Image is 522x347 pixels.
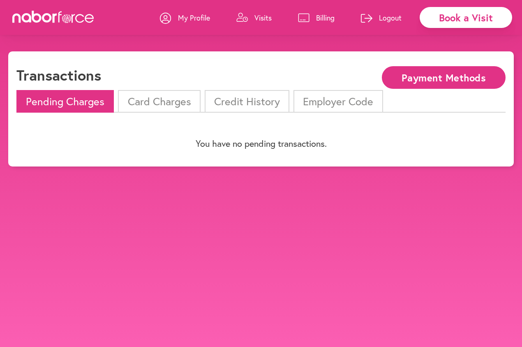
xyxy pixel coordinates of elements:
p: My Profile [178,13,210,23]
li: Credit History [205,90,289,113]
a: My Profile [160,5,210,30]
p: You have no pending transactions. [16,138,506,149]
li: Pending Charges [16,90,114,113]
a: Billing [298,5,335,30]
button: Payment Methods [382,66,506,89]
a: Payment Methods [382,73,506,81]
a: Logout [361,5,402,30]
p: Billing [316,13,335,23]
div: Book a Visit [420,7,512,28]
p: Logout [379,13,402,23]
li: Card Charges [118,90,200,113]
h1: Transactions [16,66,101,84]
p: Visits [254,13,272,23]
a: Visits [236,5,272,30]
li: Employer Code [293,90,383,113]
